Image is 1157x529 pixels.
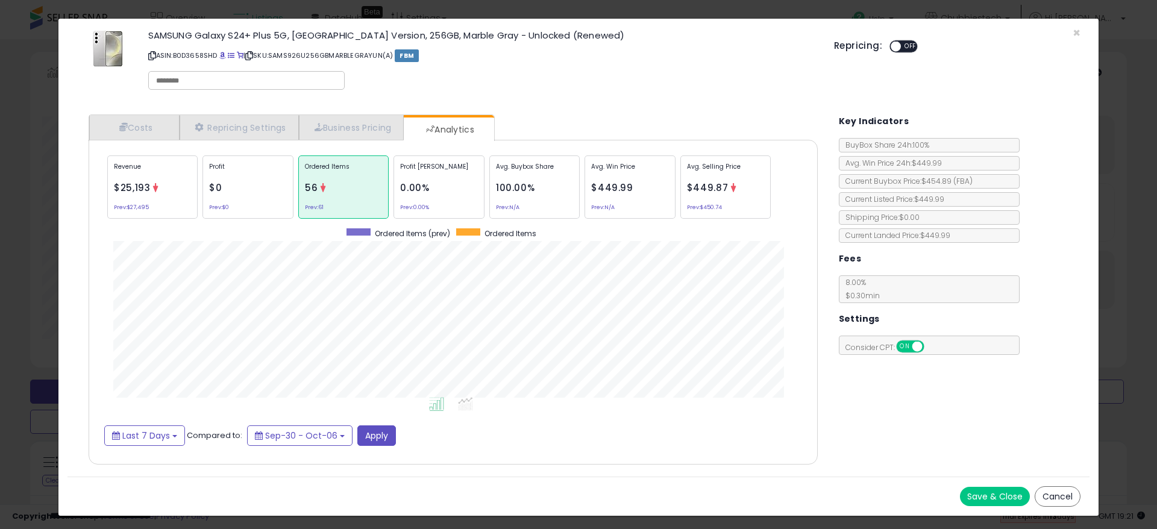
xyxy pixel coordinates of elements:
span: Current Buybox Price: [839,176,973,186]
p: ASIN: B0D3658SHD | SKU: SAMS926U256GBMARBLEGRAYUN(A) [148,46,817,65]
span: $454.89 [921,176,973,186]
span: OFF [922,342,941,352]
small: Prev: N/A [496,205,519,209]
small: Prev: 61 [305,205,324,209]
small: Prev: $0 [209,205,229,209]
span: Avg. Win Price 24h: $449.99 [839,158,942,168]
small: Prev: $450.74 [687,205,722,209]
span: 0.00% [400,181,429,194]
span: $0 [209,181,222,194]
h5: Repricing: [834,41,882,51]
span: $449.99 [591,181,633,194]
a: Costs [89,115,180,140]
h3: SAMSUNG Galaxy S24+ Plus 5G, [GEOGRAPHIC_DATA] Version, 256GB, Marble Gray - Unlocked (Renewed) [148,31,817,40]
a: Analytics [404,117,493,142]
h5: Fees [839,251,862,266]
a: Business Pricing [299,115,404,140]
span: Sep-30 - Oct-06 [265,430,337,442]
span: Current Landed Price: $449.99 [839,230,950,240]
span: Shipping Price: $0.00 [839,212,920,222]
span: Ordered Items [484,228,536,239]
span: 100.00% [496,181,535,194]
p: Avg. Buybox Share [496,162,573,180]
small: Prev: $27,495 [114,205,149,209]
span: BuyBox Share 24h: 100% [839,140,929,150]
span: 56 [305,181,318,194]
h5: Key Indicators [839,114,909,129]
img: 31Tl-17lXHL._SL60_.jpg [90,31,126,67]
a: Your listing only [237,51,243,60]
span: ( FBA ) [953,176,973,186]
span: ON [897,342,912,352]
span: Consider CPT: [839,342,940,352]
span: Compared to: [187,429,242,440]
span: FBM [395,49,419,62]
span: 8.00 % [839,277,880,301]
span: Current Listed Price: $449.99 [839,194,944,204]
p: Profit [209,162,286,180]
small: Prev: 0.00% [400,205,429,209]
span: $25,193 [114,181,150,194]
button: Apply [357,425,396,446]
a: BuyBox page [219,51,226,60]
p: Avg. Win Price [591,162,668,180]
p: Revenue [114,162,191,180]
span: Ordered Items (prev) [375,228,450,239]
span: × [1073,24,1080,42]
button: Save & Close [960,487,1030,506]
span: $449.87 [687,181,728,194]
a: Repricing Settings [180,115,299,140]
p: Profit [PERSON_NAME] [400,162,477,180]
h5: Settings [839,311,880,327]
p: Avg. Selling Price [687,162,764,180]
span: Last 7 Days [122,430,170,442]
a: All offer listings [228,51,234,60]
small: Prev: N/A [591,205,615,209]
span: OFF [901,42,920,52]
button: Cancel [1035,486,1080,507]
span: $0.30 min [839,290,880,301]
p: Ordered Items [305,162,382,180]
